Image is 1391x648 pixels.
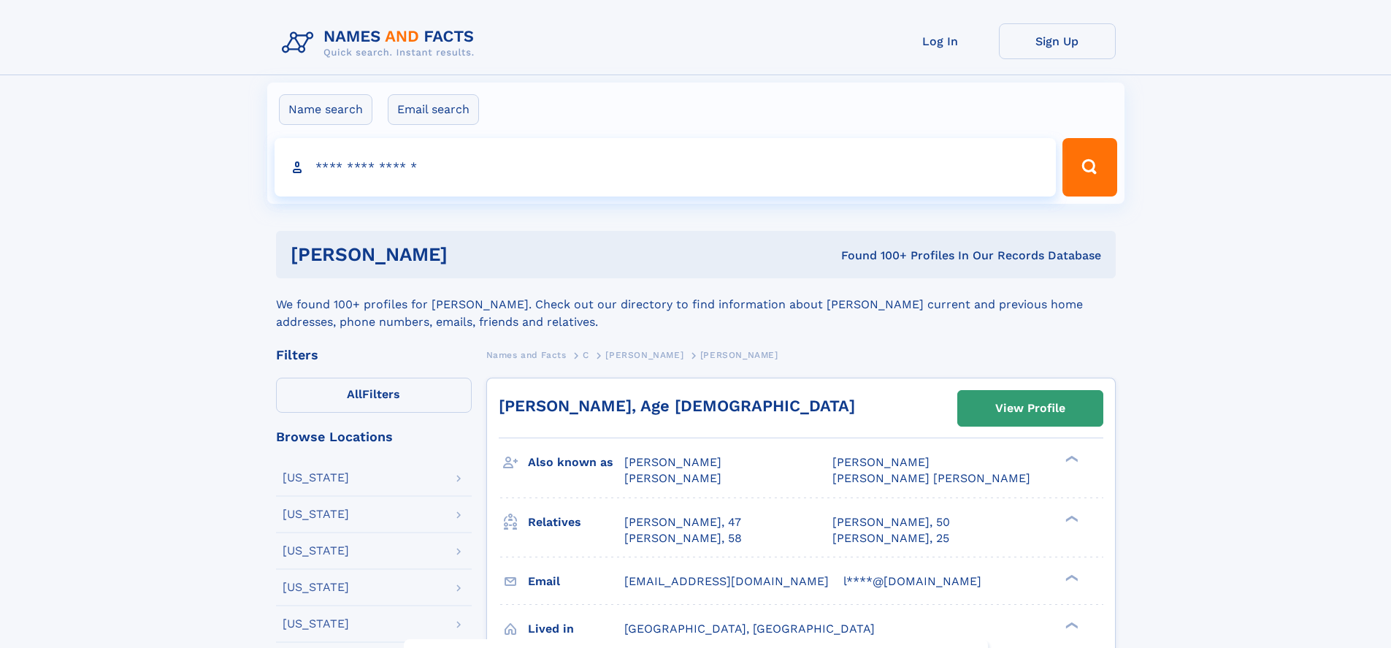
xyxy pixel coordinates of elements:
label: Email search [388,94,479,125]
span: All [347,387,362,401]
h3: Lived in [528,617,624,641]
span: [PERSON_NAME] [700,350,778,360]
span: [PERSON_NAME] [605,350,683,360]
a: C [583,346,589,364]
a: Names and Facts [486,346,567,364]
div: We found 100+ profiles for [PERSON_NAME]. Check out our directory to find information about [PERS... [276,278,1116,331]
div: ❯ [1062,620,1079,630]
a: [PERSON_NAME] [605,346,683,364]
span: [GEOGRAPHIC_DATA], [GEOGRAPHIC_DATA] [624,622,875,636]
div: ❯ [1062,454,1079,464]
span: [PERSON_NAME] [624,471,721,485]
div: Found 100+ Profiles In Our Records Database [644,248,1101,264]
h1: [PERSON_NAME] [291,245,645,264]
div: ❯ [1062,514,1079,523]
label: Filters [276,378,472,413]
div: View Profile [995,392,1065,425]
div: [US_STATE] [283,582,349,593]
span: C [583,350,589,360]
div: [US_STATE] [283,508,349,520]
h3: Email [528,569,624,594]
a: [PERSON_NAME], 47 [624,514,741,530]
a: View Profile [958,391,1103,426]
h3: Relatives [528,510,624,535]
h3: Also known as [528,450,624,475]
label: Name search [279,94,372,125]
div: [US_STATE] [283,472,349,484]
a: [PERSON_NAME], Age [DEMOGRAPHIC_DATA] [499,397,855,415]
div: Filters [276,348,472,362]
input: search input [275,138,1057,197]
span: [PERSON_NAME] [832,455,930,469]
span: [EMAIL_ADDRESS][DOMAIN_NAME] [624,574,829,588]
button: Search Button [1062,138,1116,197]
a: [PERSON_NAME], 58 [624,530,742,546]
div: [US_STATE] [283,618,349,630]
span: [PERSON_NAME] [624,455,721,469]
a: [PERSON_NAME], 25 [832,530,949,546]
div: [US_STATE] [283,545,349,557]
img: Logo Names and Facts [276,23,486,63]
div: Browse Locations [276,430,472,443]
a: [PERSON_NAME], 50 [832,514,950,530]
a: Log In [882,23,999,59]
div: ❯ [1062,573,1079,582]
a: Sign Up [999,23,1116,59]
span: [PERSON_NAME] [PERSON_NAME] [832,471,1030,485]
